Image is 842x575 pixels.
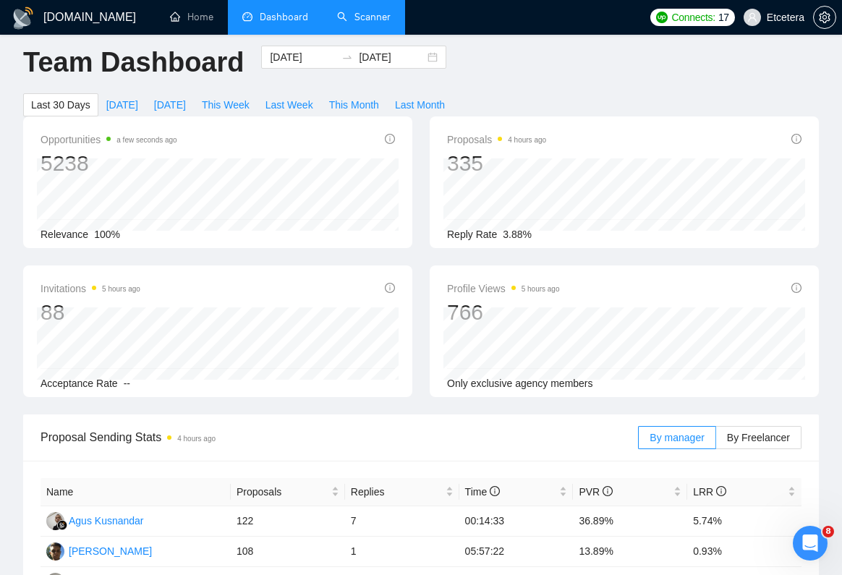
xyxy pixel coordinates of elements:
[447,280,560,297] span: Profile Views
[345,478,459,506] th: Replies
[124,378,130,389] span: --
[813,6,836,29] button: setting
[41,229,88,240] span: Relevance
[718,9,729,25] span: 17
[385,283,395,293] span: info-circle
[106,97,138,113] span: [DATE]
[12,7,35,30] img: logo
[41,478,231,506] th: Name
[693,486,726,498] span: LRR
[321,93,387,116] button: This Month
[102,285,140,293] time: 5 hours ago
[345,506,459,537] td: 7
[687,506,801,537] td: 5.74%
[822,526,834,537] span: 8
[359,49,425,65] input: End date
[231,478,345,506] th: Proposals
[579,486,613,498] span: PVR
[791,134,801,144] span: info-circle
[98,93,146,116] button: [DATE]
[41,280,140,297] span: Invitations
[154,97,186,113] span: [DATE]
[656,12,668,23] img: upwork-logo.png
[41,299,140,326] div: 88
[793,526,828,561] iframe: Intercom live chat
[465,486,500,498] span: Time
[650,432,704,443] span: By manager
[69,543,152,559] div: [PERSON_NAME]
[170,11,213,23] a: homeHome
[260,11,308,23] span: Dashboard
[791,283,801,293] span: info-circle
[270,49,336,65] input: Start date
[447,229,497,240] span: Reply Rate
[490,486,500,496] span: info-circle
[46,542,64,561] img: AP
[603,486,613,496] span: info-circle
[23,46,244,80] h1: Team Dashboard
[447,131,546,148] span: Proposals
[508,136,546,144] time: 4 hours ago
[177,435,216,443] time: 4 hours ago
[385,134,395,144] span: info-circle
[351,484,443,500] span: Replies
[459,537,574,567] td: 05:57:22
[345,537,459,567] td: 1
[503,229,532,240] span: 3.88%
[231,506,345,537] td: 122
[146,93,194,116] button: [DATE]
[237,484,328,500] span: Proposals
[194,93,258,116] button: This Week
[387,93,453,116] button: Last Month
[258,93,321,116] button: Last Week
[447,150,546,177] div: 335
[41,378,118,389] span: Acceptance Rate
[814,12,835,23] span: setting
[716,486,726,496] span: info-circle
[46,545,152,556] a: AP[PERSON_NAME]
[672,9,715,25] span: Connects:
[202,97,250,113] span: This Week
[329,97,379,113] span: This Month
[94,229,120,240] span: 100%
[447,378,593,389] span: Only exclusive agency members
[395,97,445,113] span: Last Month
[341,51,353,63] span: to
[337,11,391,23] a: searchScanner
[57,520,67,530] img: gigradar-bm.png
[265,97,313,113] span: Last Week
[727,432,790,443] span: By Freelancer
[459,506,574,537] td: 00:14:33
[41,150,177,177] div: 5238
[573,537,687,567] td: 13.89%
[31,97,90,113] span: Last 30 Days
[242,12,252,22] span: dashboard
[573,506,687,537] td: 36.89%
[69,513,144,529] div: Agus Kusnandar
[747,12,757,22] span: user
[447,299,560,326] div: 766
[116,136,177,144] time: a few seconds ago
[687,537,801,567] td: 0.93%
[341,51,353,63] span: swap-right
[46,514,144,526] a: AKAgus Kusnandar
[23,93,98,116] button: Last 30 Days
[813,12,836,23] a: setting
[41,131,177,148] span: Opportunities
[46,512,64,530] img: AK
[231,537,345,567] td: 108
[522,285,560,293] time: 5 hours ago
[41,428,638,446] span: Proposal Sending Stats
